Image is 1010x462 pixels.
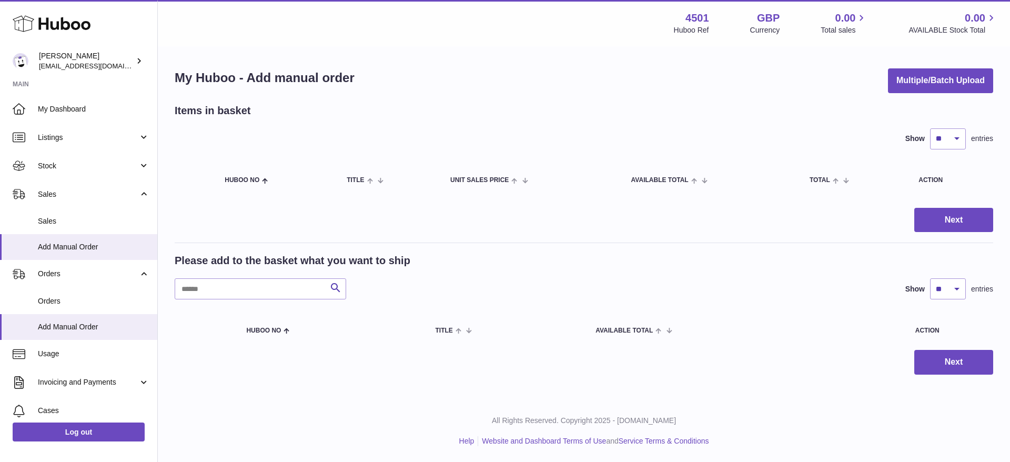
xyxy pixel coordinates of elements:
[225,177,259,184] span: Huboo no
[971,134,993,144] span: entries
[38,189,138,199] span: Sales
[347,177,364,184] span: Title
[38,349,149,359] span: Usage
[674,25,709,35] div: Huboo Ref
[918,177,983,184] div: Action
[38,216,149,226] span: Sales
[905,134,925,144] label: Show
[478,436,709,446] li: and
[246,327,281,334] span: Huboo no
[38,161,138,171] span: Stock
[38,242,149,252] span: Add Manual Order
[862,315,993,345] th: Action
[757,11,780,25] strong: GBP
[38,406,149,416] span: Cases
[619,437,709,445] a: Service Terms & Conditions
[166,416,1002,426] p: All Rights Reserved. Copyright 2025 - [DOMAIN_NAME]
[38,377,138,387] span: Invoicing and Payments
[175,254,410,268] h2: Please add to the basket what you want to ship
[905,284,925,294] label: Show
[595,327,653,334] span: AVAILABLE Total
[13,423,145,441] a: Log out
[835,11,856,25] span: 0.00
[908,25,997,35] span: AVAILABLE Stock Total
[38,133,138,143] span: Listings
[436,327,453,334] span: Title
[750,25,780,35] div: Currency
[821,25,867,35] span: Total sales
[459,437,474,445] a: Help
[175,69,355,86] h1: My Huboo - Add manual order
[888,68,993,93] button: Multiple/Batch Upload
[13,53,28,69] img: internalAdmin-4501@internal.huboo.com
[39,51,134,71] div: [PERSON_NAME]
[971,284,993,294] span: entries
[631,177,689,184] span: AVAILABLE Total
[482,437,606,445] a: Website and Dashboard Terms of Use
[908,11,997,35] a: 0.00 AVAILABLE Stock Total
[38,296,149,306] span: Orders
[914,208,993,233] button: Next
[914,350,993,375] button: Next
[175,104,251,118] h2: Items in basket
[810,177,830,184] span: Total
[450,177,509,184] span: Unit Sales Price
[685,11,709,25] strong: 4501
[965,11,985,25] span: 0.00
[38,104,149,114] span: My Dashboard
[39,62,155,70] span: [EMAIL_ADDRESS][DOMAIN_NAME]
[821,11,867,35] a: 0.00 Total sales
[38,269,138,279] span: Orders
[38,322,149,332] span: Add Manual Order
